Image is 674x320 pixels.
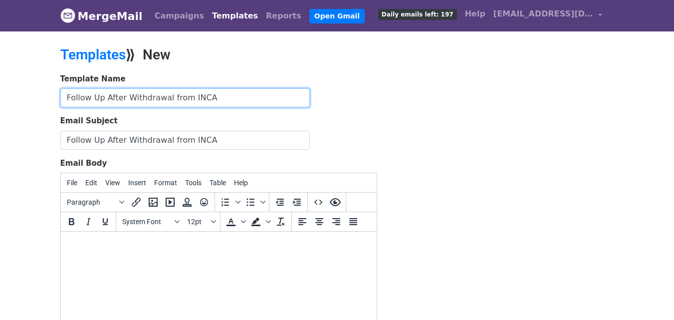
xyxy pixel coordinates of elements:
[247,213,272,230] div: Background color
[378,9,457,20] span: Daily emails left: 197
[210,179,226,187] span: Table
[60,5,143,26] a: MergeMail
[272,213,289,230] button: Clear formatting
[183,213,218,230] button: Font sizes
[128,194,145,211] button: Insert/edit link
[118,213,183,230] button: Fonts
[242,194,267,211] div: Bullet list
[345,213,362,230] button: Justify
[60,46,425,63] h2: ⟫ New
[271,194,288,211] button: Decrease indent
[489,4,606,27] a: [EMAIL_ADDRESS][DOMAIN_NAME]
[223,213,247,230] div: Text color
[208,6,262,26] a: Templates
[294,213,311,230] button: Align left
[310,194,327,211] button: Source code
[374,4,461,24] a: Daily emails left: 197
[63,194,128,211] button: Blocks
[63,213,80,230] button: Bold
[624,272,674,320] iframe: Chat Widget
[85,179,97,187] span: Edit
[60,115,118,127] label: Email Subject
[196,194,213,211] button: Emoticons
[60,8,75,23] img: MergeMail logo
[328,213,345,230] button: Align right
[262,6,305,26] a: Reports
[128,179,146,187] span: Insert
[122,218,171,226] span: System Font
[185,179,202,187] span: Tools
[154,179,177,187] span: Format
[187,218,209,226] span: 12pt
[145,194,162,211] button: Insert/edit image
[60,46,126,63] a: Templates
[60,73,126,85] label: Template Name
[493,8,593,20] span: [EMAIL_ADDRESS][DOMAIN_NAME]
[162,194,179,211] button: Insert/edit media
[217,194,242,211] div: Numbered list
[461,4,489,24] a: Help
[309,9,365,23] a: Open Gmail
[288,194,305,211] button: Increase indent
[311,213,328,230] button: Align center
[60,158,107,169] label: Email Body
[179,194,196,211] button: Insert template
[151,6,208,26] a: Campaigns
[97,213,114,230] button: Underline
[67,198,116,206] span: Paragraph
[67,179,77,187] span: File
[105,179,120,187] span: View
[327,194,344,211] button: Preview
[80,213,97,230] button: Italic
[234,179,248,187] span: Help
